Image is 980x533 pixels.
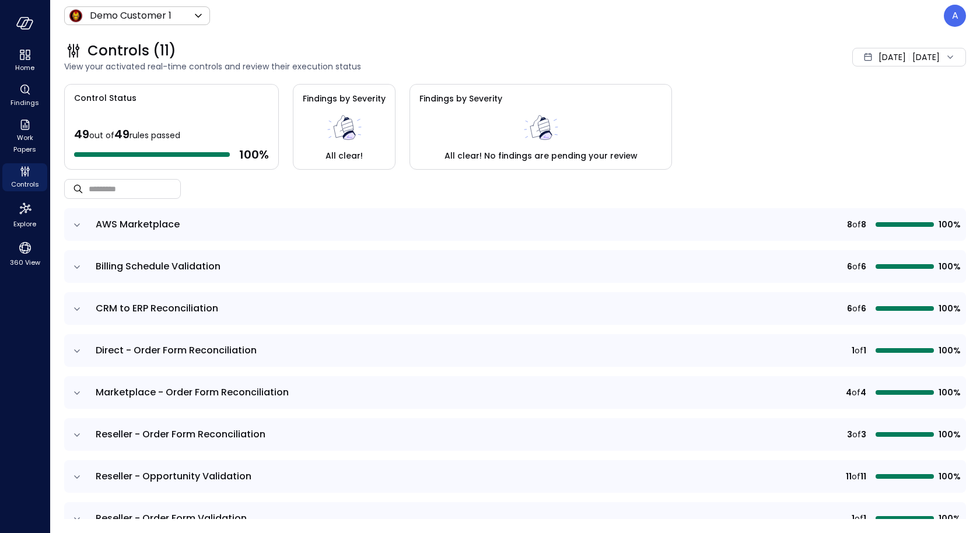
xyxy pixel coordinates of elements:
[852,344,855,357] span: 1
[878,51,906,64] span: [DATE]
[861,302,866,315] span: 6
[863,512,866,525] span: 1
[71,219,83,231] button: expand row
[846,386,852,399] span: 4
[13,218,36,230] span: Explore
[2,163,47,191] div: Controls
[96,301,218,315] span: CRM to ERP Reconciliation
[2,238,47,269] div: 360 View
[939,344,959,357] span: 100%
[69,9,83,23] img: Icon
[863,344,866,357] span: 1
[96,511,247,525] span: Reseller - Order Form Validation
[2,117,47,156] div: Work Papers
[939,428,959,441] span: 100%
[71,513,83,525] button: expand row
[852,218,861,231] span: of
[89,129,114,141] span: out of
[939,260,959,273] span: 100%
[846,470,852,483] span: 11
[861,260,866,273] span: 6
[2,198,47,231] div: Explore
[852,512,855,525] span: 1
[939,218,959,231] span: 100%
[71,387,83,399] button: expand row
[852,428,861,441] span: of
[71,471,83,483] button: expand row
[860,386,866,399] span: 4
[325,149,363,162] span: All clear!
[71,303,83,315] button: expand row
[939,470,959,483] span: 100%
[852,260,861,273] span: of
[852,386,860,399] span: of
[90,9,171,23] p: Demo Customer 1
[861,428,866,441] span: 3
[861,218,866,231] span: 8
[444,149,638,162] span: All clear! No findings are pending your review
[114,126,129,142] span: 49
[10,257,40,268] span: 360 View
[847,218,852,231] span: 8
[64,60,680,73] span: View your activated real-time controls and review their execution status
[855,344,863,357] span: of
[129,129,180,141] span: rules passed
[74,126,89,142] span: 49
[847,302,852,315] span: 6
[847,260,852,273] span: 6
[860,470,866,483] span: 11
[11,178,39,190] span: Controls
[96,469,251,483] span: Reseller - Opportunity Validation
[303,93,386,104] span: Findings by Severity
[855,512,863,525] span: of
[10,97,39,108] span: Findings
[939,302,959,315] span: 100%
[2,47,47,75] div: Home
[65,85,136,104] span: Control Status
[96,427,265,441] span: Reseller - Order Form Reconciliation
[847,428,852,441] span: 3
[2,82,47,110] div: Findings
[939,512,959,525] span: 100%
[71,261,83,273] button: expand row
[96,343,257,357] span: Direct - Order Form Reconciliation
[96,218,180,231] span: AWS Marketplace
[96,260,220,273] span: Billing Schedule Validation
[96,385,289,399] span: Marketplace - Order Form Reconciliation
[952,9,958,23] p: A
[944,5,966,27] div: Assaf
[87,41,176,60] span: Controls (11)
[239,147,269,162] span: 100 %
[419,93,502,104] span: Findings by Severity
[7,132,43,155] span: Work Papers
[71,429,83,441] button: expand row
[15,62,34,73] span: Home
[852,302,861,315] span: of
[852,470,860,483] span: of
[71,345,83,357] button: expand row
[939,386,959,399] span: 100%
